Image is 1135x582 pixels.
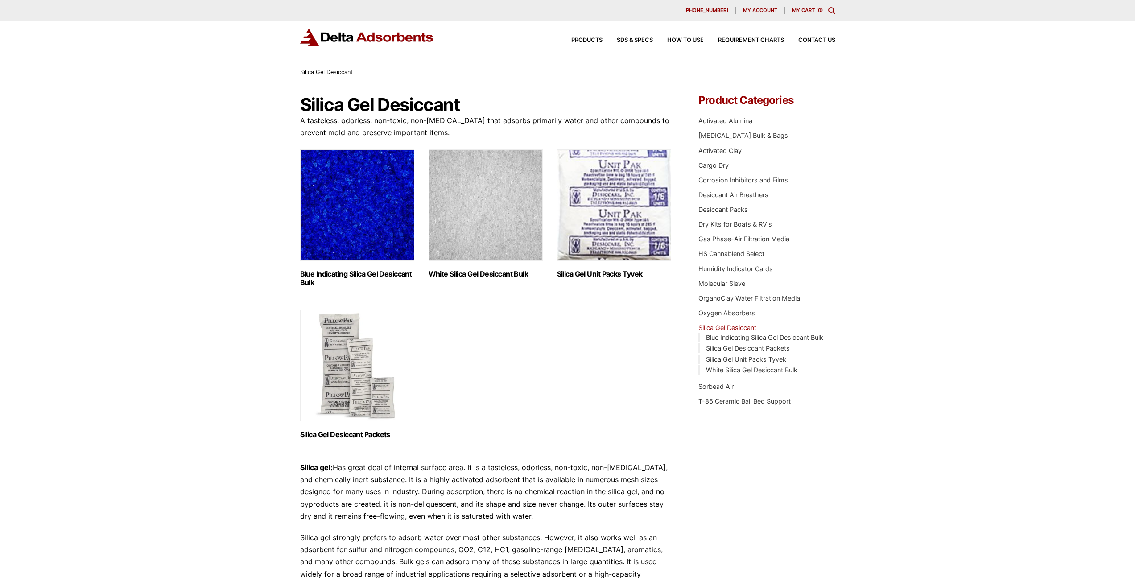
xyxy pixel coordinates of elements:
[300,270,414,287] h2: Blue Indicating Silica Gel Desiccant Bulk
[698,220,772,228] a: Dry Kits for Boats & RV's
[698,191,768,198] a: Desiccant Air Breathers
[698,309,755,317] a: Oxygen Absorbers
[300,149,414,287] a: Visit product category Blue Indicating Silica Gel Desiccant Bulk
[743,8,777,13] span: My account
[557,149,671,278] a: Visit product category Silica Gel Unit Packs Tyvek
[300,69,353,75] span: Silica Gel Desiccant
[706,334,823,341] a: Blue Indicating Silica Gel Desiccant Bulk
[300,29,434,46] img: Delta Adsorbents
[667,37,704,43] span: How to Use
[698,324,756,331] a: Silica Gel Desiccant
[617,37,653,43] span: SDS & SPECS
[698,132,788,139] a: [MEDICAL_DATA] Bulk & Bags
[300,462,672,522] p: Has great deal of internal surface area. It is a tasteless, odorless, non-toxic, non-[MEDICAL_DAT...
[704,37,784,43] a: Requirement Charts
[698,235,789,243] a: Gas Phase-Air Filtration Media
[828,7,835,14] div: Toggle Modal Content
[706,355,786,363] a: Silica Gel Unit Packs Tyvek
[603,37,653,43] a: SDS & SPECS
[300,463,333,472] strong: Silica gel:
[571,37,603,43] span: Products
[698,383,734,390] a: Sorbead Air
[798,37,835,43] span: Contact Us
[429,270,543,278] h2: White Silica Gel Desiccant Bulk
[698,250,764,257] a: HS Cannablend Select
[698,147,742,154] a: Activated Clay
[706,344,790,352] a: Silica Gel Desiccant Packets
[698,161,729,169] a: Cargo Dry
[698,280,745,287] a: Molecular Sieve
[818,7,821,13] span: 0
[698,95,835,106] h4: Product Categories
[653,37,704,43] a: How to Use
[698,265,773,272] a: Humidity Indicator Cards
[300,95,672,115] h1: Silica Gel Desiccant
[429,149,543,278] a: Visit product category White Silica Gel Desiccant Bulk
[706,366,797,374] a: White Silica Gel Desiccant Bulk
[300,310,414,421] img: Silica Gel Desiccant Packets
[677,7,736,14] a: [PHONE_NUMBER]
[698,397,791,405] a: T-86 Ceramic Ball Bed Support
[792,7,823,13] a: My Cart (0)
[300,149,414,261] img: Blue Indicating Silica Gel Desiccant Bulk
[736,7,785,14] a: My account
[684,8,728,13] span: [PHONE_NUMBER]
[698,294,800,302] a: OrganoClay Water Filtration Media
[429,149,543,261] img: White Silica Gel Desiccant Bulk
[698,176,788,184] a: Corrosion Inhibitors and Films
[784,37,835,43] a: Contact Us
[557,149,671,261] img: Silica Gel Unit Packs Tyvek
[557,270,671,278] h2: Silica Gel Unit Packs Tyvek
[300,430,414,439] h2: Silica Gel Desiccant Packets
[698,117,752,124] a: Activated Alumina
[718,37,784,43] span: Requirement Charts
[300,310,414,439] a: Visit product category Silica Gel Desiccant Packets
[557,37,603,43] a: Products
[698,206,748,213] a: Desiccant Packs
[300,115,672,139] p: A tasteless, odorless, non-toxic, non-[MEDICAL_DATA] that adsorbs primarily water and other compo...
